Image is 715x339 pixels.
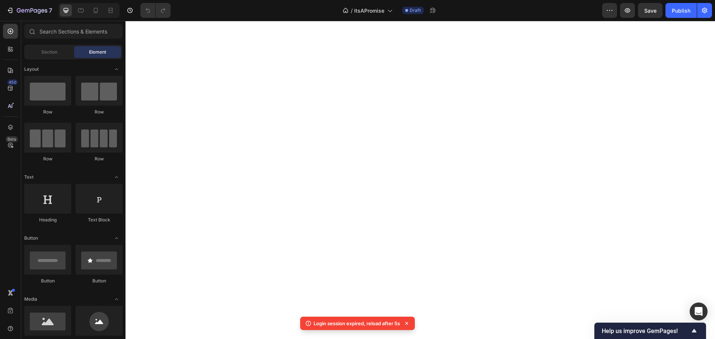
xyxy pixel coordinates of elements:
[24,24,123,39] input: Search Sections & Elements
[24,217,71,223] div: Heading
[89,49,106,55] span: Element
[354,7,384,15] span: ItsAPromise
[76,217,123,223] div: Text Block
[314,320,400,327] p: Login session expired, reload after 5s
[351,7,353,15] span: /
[111,293,123,305] span: Toggle open
[24,278,71,284] div: Button
[410,7,421,14] span: Draft
[76,156,123,162] div: Row
[644,7,657,14] span: Save
[24,235,38,242] span: Button
[76,278,123,284] div: Button
[111,171,123,183] span: Toggle open
[3,3,55,18] button: 7
[24,66,39,73] span: Layout
[24,109,71,115] div: Row
[665,3,697,18] button: Publish
[24,174,34,180] span: Text
[602,327,690,335] span: Help us improve GemPages!
[41,49,57,55] span: Section
[140,3,171,18] div: Undo/Redo
[111,232,123,244] span: Toggle open
[638,3,662,18] button: Save
[672,7,690,15] div: Publish
[7,79,18,85] div: 450
[24,156,71,162] div: Row
[49,6,52,15] p: 7
[111,63,123,75] span: Toggle open
[6,136,18,142] div: Beta
[602,326,699,335] button: Show survey - Help us improve GemPages!
[24,296,37,303] span: Media
[125,21,715,339] iframe: Design area
[76,109,123,115] div: Row
[690,303,708,320] div: Open Intercom Messenger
